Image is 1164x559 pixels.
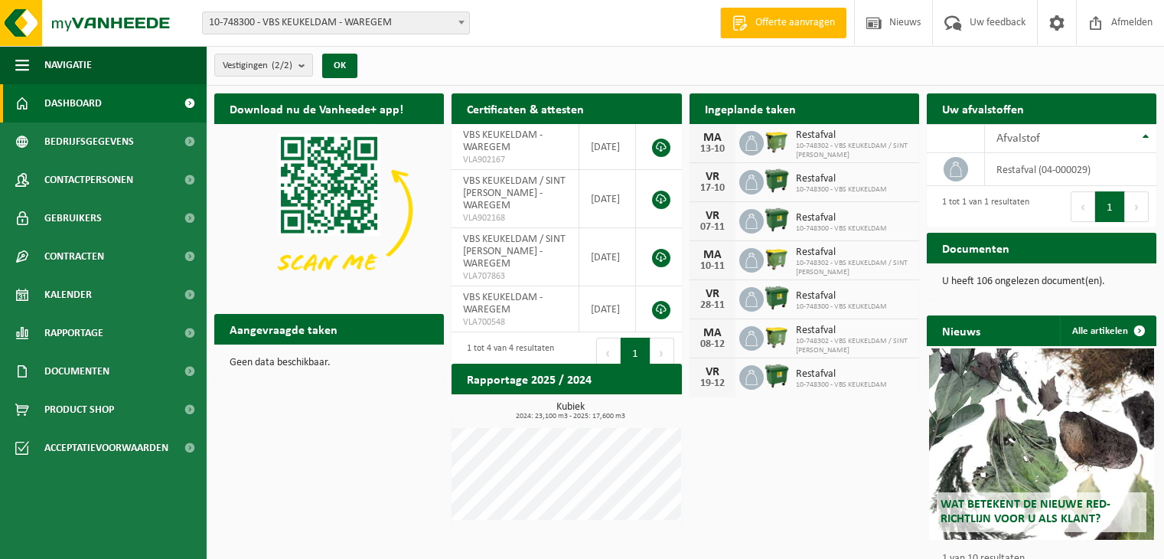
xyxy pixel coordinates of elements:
a: Bekijk rapportage [568,394,680,424]
button: 1 [1095,191,1125,222]
span: Documenten [44,352,109,391]
a: Alle artikelen [1060,315,1155,346]
span: Kalender [44,276,92,314]
span: Restafval [796,325,911,337]
span: Restafval [796,290,887,302]
span: 10-748302 - VBS KEUKELDAM / SINT [PERSON_NAME] [796,142,911,160]
div: VR [697,171,728,183]
a: Offerte aanvragen [720,8,846,38]
button: 1 [621,338,650,368]
span: Acceptatievoorwaarden [44,429,168,467]
span: 10-748300 - VBS KEUKELDAM - WAREGEM [202,11,470,34]
button: Previous [596,338,621,368]
span: 10-748300 - VBS KEUKELDAM [796,381,887,390]
span: 2024: 23,100 m3 - 2025: 17,600 m3 [459,413,681,420]
h3: Kubiek [459,402,681,420]
div: 17-10 [697,183,728,194]
span: VBS KEUKELDAM - WAREGEM [463,129,543,153]
span: Dashboard [44,84,102,123]
div: MA [697,327,728,339]
div: 08-12 [697,339,728,350]
p: Geen data beschikbaar. [230,358,429,368]
span: Restafval [796,212,887,224]
span: Product Shop [44,391,114,429]
td: [DATE] [579,124,637,170]
div: 28-11 [697,300,728,311]
img: WB-1100-HPE-GN-01 [764,363,790,389]
td: restafval (04-000029) [985,153,1156,186]
h2: Certificaten & attesten [452,93,599,123]
span: VLA700548 [463,316,566,329]
h2: Aangevraagde taken [214,314,353,344]
img: WB-1100-HPE-GN-01 [764,168,790,194]
span: 10-748300 - VBS KEUKELDAM [796,302,887,312]
div: 13-10 [697,144,728,155]
h2: Documenten [927,233,1025,263]
span: 10-748302 - VBS KEUKELDAM / SINT [PERSON_NAME] [796,337,911,355]
span: Bedrijfsgegevens [44,123,134,161]
span: Rapportage [44,314,103,352]
td: [DATE] [579,228,637,286]
span: Wat betekent de nieuwe RED-richtlijn voor u als klant? [941,499,1110,525]
img: WB-1100-HPE-GN-50 [764,129,790,155]
count: (2/2) [272,60,292,70]
span: VBS KEUKELDAM - WAREGEM [463,292,543,315]
span: Vestigingen [223,54,292,77]
div: VR [697,366,728,378]
span: Restafval [796,247,911,259]
img: Download de VHEPlus App [214,124,444,296]
span: Afvalstof [996,132,1040,145]
span: VLA902168 [463,212,566,224]
h2: Ingeplande taken [690,93,811,123]
div: 1 tot 4 van 4 resultaten [459,336,554,370]
span: Contactpersonen [44,161,133,199]
div: VR [697,210,728,222]
span: VLA902167 [463,154,566,166]
span: 10-748300 - VBS KEUKELDAM - WAREGEM [203,12,469,34]
button: OK [322,54,357,78]
button: Next [1125,191,1149,222]
span: VBS KEUKELDAM / SINT [PERSON_NAME] - WAREGEM [463,234,566,270]
div: MA [697,132,728,144]
div: VR [697,288,728,300]
h2: Download nu de Vanheede+ app! [214,93,419,123]
td: [DATE] [579,170,637,228]
img: WB-1100-HPE-GN-50 [764,246,790,272]
span: Gebruikers [44,199,102,237]
div: 1 tot 1 van 1 resultaten [934,190,1029,224]
td: [DATE] [579,286,637,332]
span: VLA707863 [463,270,566,283]
span: 10-748300 - VBS KEUKELDAM [796,224,887,234]
img: WB-1100-HPE-GN-01 [764,207,790,233]
div: 07-11 [697,222,728,233]
span: VBS KEUKELDAM / SINT [PERSON_NAME] - WAREGEM [463,175,566,211]
span: Restafval [796,129,911,142]
div: MA [697,249,728,261]
p: U heeft 106 ongelezen document(en). [942,276,1141,287]
h2: Rapportage 2025 / 2024 [452,364,607,394]
button: Next [650,338,674,368]
div: 19-12 [697,378,728,389]
button: Vestigingen(2/2) [214,54,313,77]
h2: Uw afvalstoffen [927,93,1039,123]
img: WB-1100-HPE-GN-50 [764,324,790,350]
h2: Nieuws [927,315,996,345]
span: 10-748302 - VBS KEUKELDAM / SINT [PERSON_NAME] [796,259,911,277]
a: Wat betekent de nieuwe RED-richtlijn voor u als klant? [929,348,1154,540]
span: Restafval [796,368,887,381]
button: Previous [1071,191,1095,222]
img: WB-1100-HPE-GN-01 [764,285,790,311]
span: Navigatie [44,46,92,84]
div: 10-11 [697,261,728,272]
span: Offerte aanvragen [752,15,839,31]
span: Contracten [44,237,104,276]
span: 10-748300 - VBS KEUKELDAM [796,185,887,195]
span: Restafval [796,173,887,185]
